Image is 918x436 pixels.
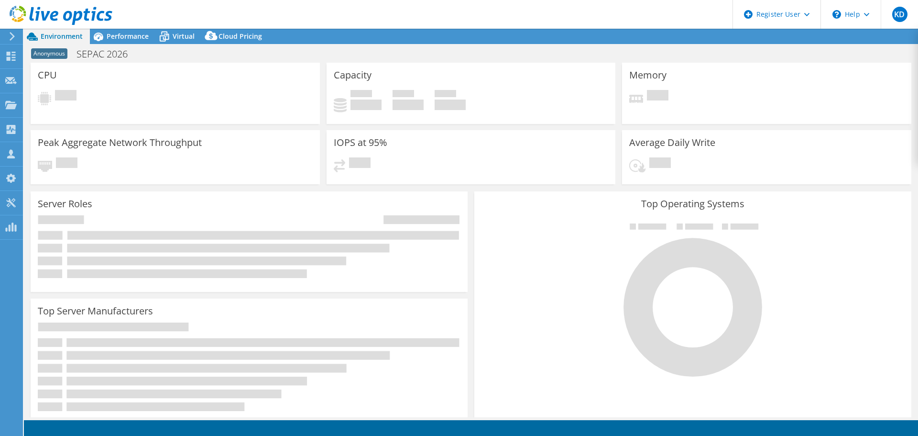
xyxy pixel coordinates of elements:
[41,32,83,41] span: Environment
[393,90,414,100] span: Free
[38,137,202,148] h3: Peak Aggregate Network Throughput
[72,49,142,59] h1: SEPAC 2026
[832,10,841,19] svg: \n
[350,90,372,100] span: Used
[38,306,153,316] h3: Top Server Manufacturers
[647,90,668,103] span: Pending
[107,32,149,41] span: Performance
[334,137,387,148] h3: IOPS at 95%
[31,48,67,59] span: Anonymous
[435,100,466,110] h4: 0 GiB
[629,137,715,148] h3: Average Daily Write
[173,32,195,41] span: Virtual
[481,199,904,209] h3: Top Operating Systems
[56,157,77,170] span: Pending
[629,70,667,80] h3: Memory
[649,157,671,170] span: Pending
[38,70,57,80] h3: CPU
[393,100,424,110] h4: 0 GiB
[55,90,76,103] span: Pending
[334,70,372,80] h3: Capacity
[435,90,456,100] span: Total
[219,32,262,41] span: Cloud Pricing
[350,100,382,110] h4: 0 GiB
[349,157,371,170] span: Pending
[892,7,907,22] span: KD
[38,199,92,209] h3: Server Roles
